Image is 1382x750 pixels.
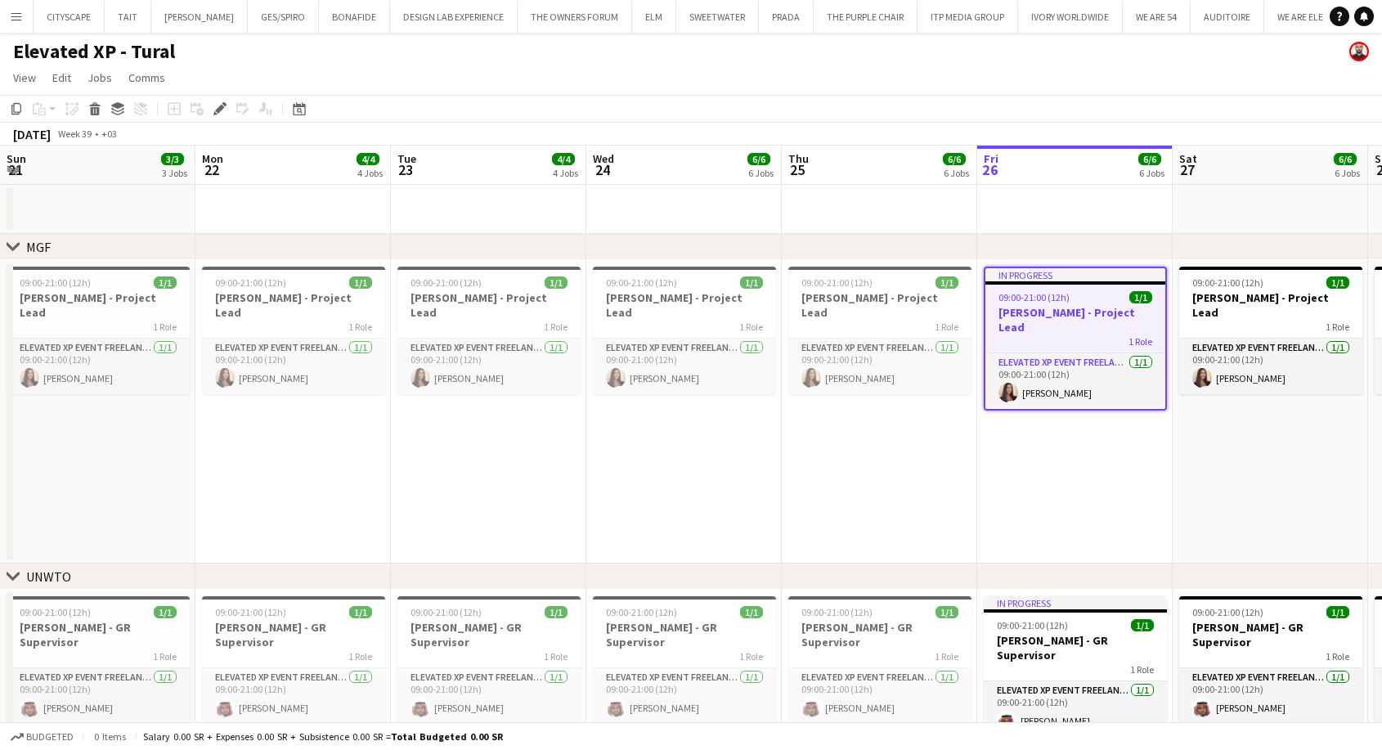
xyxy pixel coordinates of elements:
span: 25 [786,160,809,179]
span: 09:00-21:00 (12h) [801,276,873,289]
span: 1 Role [348,321,372,333]
span: 22 [200,160,223,179]
h3: [PERSON_NAME] - Project Lead [1179,290,1362,320]
app-job-card: 09:00-21:00 (12h)1/1[PERSON_NAME] - Project Lead1 RoleElevated XP Event Freelancer1/109:00-21:00 ... [7,267,190,394]
span: 09:00-21:00 (12h) [215,276,286,289]
div: 6 Jobs [944,167,969,179]
div: 09:00-21:00 (12h)1/1[PERSON_NAME] - Project Lead1 RoleElevated XP Event Freelancer1/109:00-21:00 ... [593,267,776,394]
div: UNWTO [26,568,71,585]
span: 6/6 [1334,153,1357,165]
button: WE ARE 54 [1123,1,1191,33]
app-job-card: In progress09:00-21:00 (12h)1/1[PERSON_NAME] - GR Supervisor1 RoleElevated XP Event Freelancer1/1... [984,596,1167,737]
div: 4 Jobs [553,167,578,179]
app-job-card: 09:00-21:00 (12h)1/1[PERSON_NAME] - GR Supervisor1 RoleElevated XP Event Freelancer1/109:00-21:00... [7,596,190,724]
span: 1 Role [348,650,372,662]
span: 09:00-21:00 (12h) [411,606,482,618]
span: 1/1 [154,276,177,289]
span: 1/1 [349,276,372,289]
app-card-role: Elevated XP Event Freelancer1/109:00-21:00 (12h)[PERSON_NAME] [985,353,1165,409]
div: In progress09:00-21:00 (12h)1/1[PERSON_NAME] - Project Lead1 RoleElevated XP Event Freelancer1/10... [984,267,1167,411]
span: 23 [395,160,416,179]
h3: [PERSON_NAME] - GR Supervisor [202,620,385,649]
span: 1/1 [545,606,568,618]
button: DESIGN LAB EXPERIENCE [390,1,518,33]
button: ITP MEDIA GROUP [918,1,1018,33]
app-job-card: 09:00-21:00 (12h)1/1[PERSON_NAME] - GR Supervisor1 RoleElevated XP Event Freelancer1/109:00-21:00... [397,596,581,724]
div: 6 Jobs [748,167,774,179]
app-card-role: Elevated XP Event Freelancer1/109:00-21:00 (12h)[PERSON_NAME] [7,668,190,724]
div: 6 Jobs [1335,167,1360,179]
button: AUDITOIRE [1191,1,1264,33]
span: Total Budgeted 0.00 SR [391,730,503,743]
span: 1/1 [1326,606,1349,618]
app-job-card: 09:00-21:00 (12h)1/1[PERSON_NAME] - Project Lead1 RoleElevated XP Event Freelancer1/109:00-21:00 ... [202,267,385,394]
span: 09:00-21:00 (12h) [20,276,91,289]
span: 09:00-21:00 (12h) [801,606,873,618]
span: Edit [52,70,71,85]
app-card-role: Elevated XP Event Freelancer1/109:00-21:00 (12h)[PERSON_NAME] [984,681,1167,737]
app-card-role: Elevated XP Event Freelancer1/109:00-21:00 (12h)[PERSON_NAME] [593,668,776,724]
h3: [PERSON_NAME] - Project Lead [202,290,385,320]
a: Comms [122,67,172,88]
button: GES/SPIRO [248,1,319,33]
h3: [PERSON_NAME] - Project Lead [397,290,581,320]
app-user-avatar: Ouassim Arzouk [1349,42,1369,61]
span: Sun [7,151,26,166]
h3: [PERSON_NAME] - Project Lead [985,305,1165,335]
div: 09:00-21:00 (12h)1/1[PERSON_NAME] - GR Supervisor1 RoleElevated XP Event Freelancer1/109:00-21:00... [788,596,971,724]
span: 1 Role [1326,650,1349,662]
span: 21 [4,160,26,179]
span: 09:00-21:00 (12h) [998,291,1070,303]
app-card-role: Elevated XP Event Freelancer1/109:00-21:00 (12h)[PERSON_NAME] [202,339,385,394]
app-job-card: 09:00-21:00 (12h)1/1[PERSON_NAME] - GR Supervisor1 RoleElevated XP Event Freelancer1/109:00-21:00... [202,596,385,724]
span: 09:00-21:00 (12h) [20,606,91,618]
span: 24 [590,160,614,179]
span: 26 [981,160,998,179]
app-card-role: Elevated XP Event Freelancer1/109:00-21:00 (12h)[PERSON_NAME] [1179,339,1362,394]
div: [DATE] [13,126,51,142]
span: Wed [593,151,614,166]
app-card-role: Elevated XP Event Freelancer1/109:00-21:00 (12h)[PERSON_NAME] [397,339,581,394]
span: 4/4 [552,153,575,165]
app-card-role: Elevated XP Event Freelancer1/109:00-21:00 (12h)[PERSON_NAME] [788,339,971,394]
span: Mon [202,151,223,166]
span: View [13,70,36,85]
button: SWEETWATER [676,1,759,33]
span: 1/1 [740,606,763,618]
span: 09:00-21:00 (12h) [411,276,482,289]
span: 27 [1177,160,1197,179]
h3: [PERSON_NAME] - GR Supervisor [984,633,1167,662]
span: 09:00-21:00 (12h) [1192,276,1263,289]
span: 1 Role [1326,321,1349,333]
div: 09:00-21:00 (12h)1/1[PERSON_NAME] - Project Lead1 RoleElevated XP Event Freelancer1/109:00-21:00 ... [397,267,581,394]
span: 09:00-21:00 (12h) [606,606,677,618]
button: IVORY WORLDWIDE [1018,1,1123,33]
button: TAIT [105,1,151,33]
span: 0 items [90,730,129,743]
h1: Elevated XP - Tural [13,39,175,64]
span: 1 Role [1130,663,1154,676]
span: Thu [788,151,809,166]
span: 1 Role [935,321,958,333]
a: View [7,67,43,88]
button: CITYSCAPE [34,1,105,33]
span: Jobs [87,70,112,85]
span: 3/3 [161,153,184,165]
button: [PERSON_NAME] [151,1,248,33]
span: 6/6 [1138,153,1161,165]
h3: [PERSON_NAME] - Project Lead [593,290,776,320]
span: 1/1 [740,276,763,289]
app-card-role: Elevated XP Event Freelancer1/109:00-21:00 (12h)[PERSON_NAME] [593,339,776,394]
button: PRADA [759,1,814,33]
span: Sat [1179,151,1197,166]
div: 4 Jobs [357,167,383,179]
span: 09:00-21:00 (12h) [997,619,1068,631]
span: 1/1 [1129,291,1152,303]
app-job-card: 09:00-21:00 (12h)1/1[PERSON_NAME] - GR Supervisor1 RoleElevated XP Event Freelancer1/109:00-21:00... [1179,596,1362,724]
div: 6 Jobs [1139,167,1164,179]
